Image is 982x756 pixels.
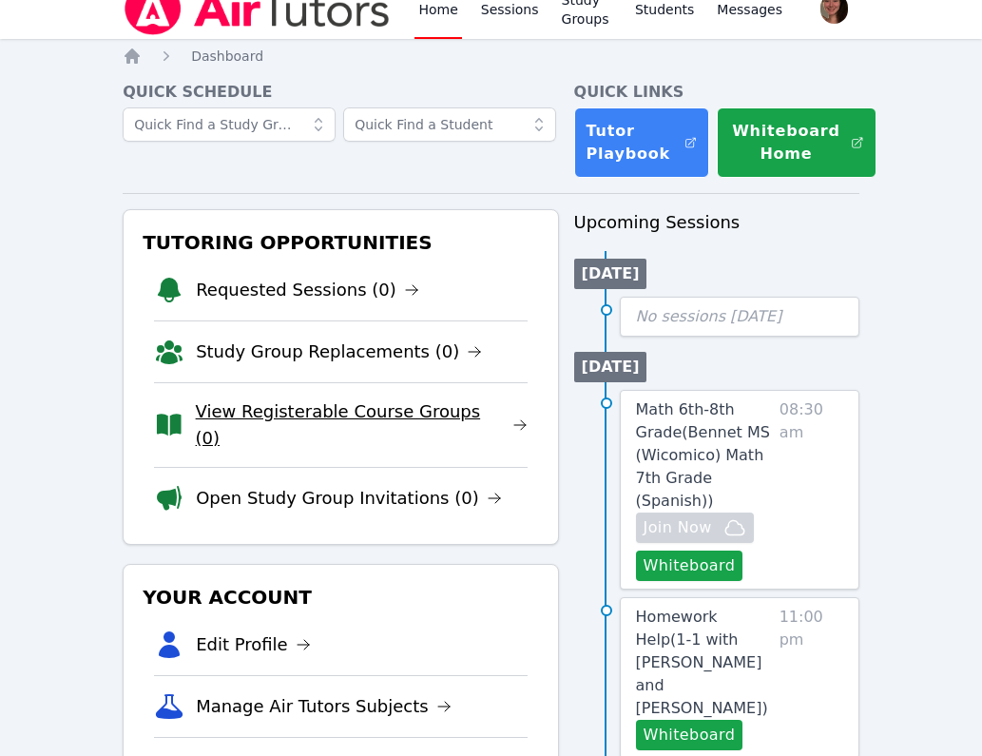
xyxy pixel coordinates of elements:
h4: Quick Schedule [123,81,558,104]
span: 11:00 pm [780,606,843,750]
span: 08:30 am [780,398,843,581]
h3: Upcoming Sessions [574,209,859,236]
span: Dashboard [191,48,263,64]
span: Math 6th-8th Grade ( Bennet MS (Wicomico) Math 7th Grade (Spanish) ) [636,400,770,510]
h3: Your Account [139,580,542,614]
input: Quick Find a Study Group [123,107,336,142]
button: Whiteboard Home [717,107,876,178]
a: Manage Air Tutors Subjects [196,693,452,720]
h3: Tutoring Opportunities [139,225,542,260]
a: Open Study Group Invitations (0) [196,485,502,512]
input: Quick Find a Student [343,107,556,142]
nav: Breadcrumb [123,47,859,66]
li: [DATE] [574,259,647,289]
span: No sessions [DATE] [636,307,782,325]
button: Whiteboard [636,720,743,750]
a: Study Group Replacements (0) [196,339,482,365]
h4: Quick Links [574,81,859,104]
a: View Registerable Course Groups (0) [196,398,528,452]
a: Dashboard [191,47,263,66]
span: Homework Help ( 1-1 with [PERSON_NAME] and [PERSON_NAME] ) [636,608,768,717]
li: [DATE] [574,352,647,382]
button: Whiteboard [636,551,743,581]
a: Edit Profile [196,631,311,658]
a: Homework Help(1-1 with [PERSON_NAME] and [PERSON_NAME]) [636,606,772,720]
a: Math 6th-8th Grade(Bennet MS (Wicomico) Math 7th Grade (Spanish)) [636,398,772,513]
button: Join Now [636,513,754,543]
span: Join Now [644,516,712,539]
a: Tutor Playbook [574,107,709,178]
a: Requested Sessions (0) [196,277,419,303]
